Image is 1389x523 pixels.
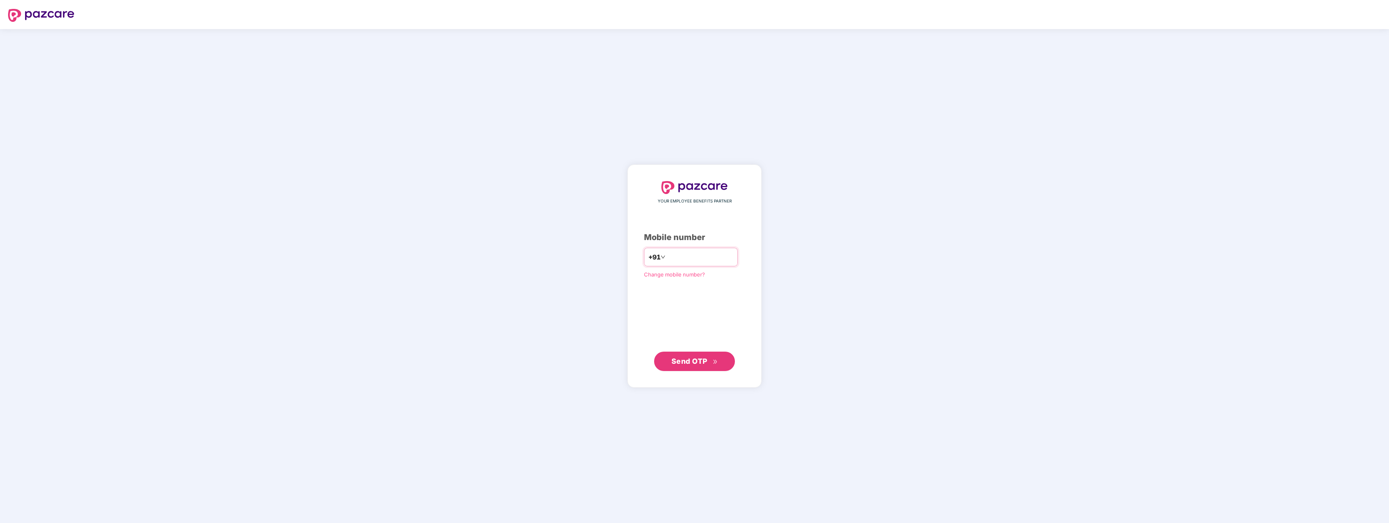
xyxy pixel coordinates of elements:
[644,271,705,278] a: Change mobile number?
[648,252,661,262] span: +91
[661,181,728,194] img: logo
[654,352,735,371] button: Send OTPdouble-right
[661,255,665,259] span: down
[644,231,745,244] div: Mobile number
[671,357,707,365] span: Send OTP
[713,359,718,365] span: double-right
[658,198,732,205] span: YOUR EMPLOYEE BENEFITS PARTNER
[8,9,74,22] img: logo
